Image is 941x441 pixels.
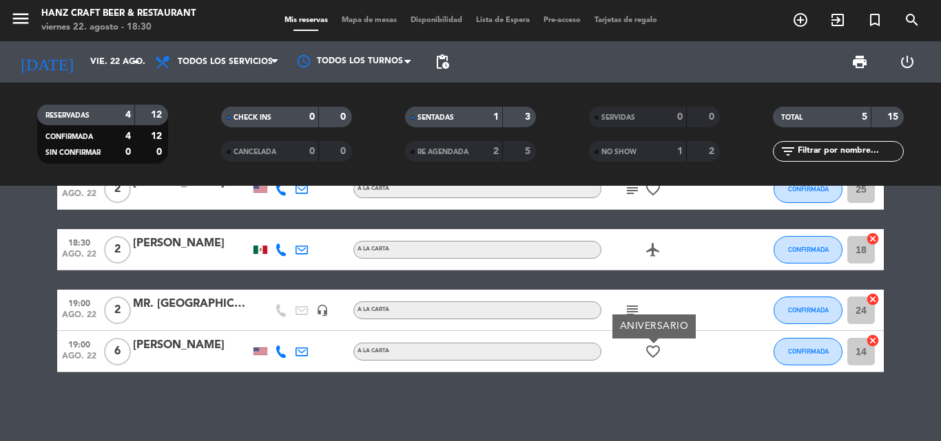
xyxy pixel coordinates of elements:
[774,175,842,203] button: CONFIRMADA
[358,307,389,312] span: A la carta
[525,147,533,156] strong: 5
[309,147,315,156] strong: 0
[309,112,315,122] strong: 0
[588,17,664,24] span: Tarjetas de regalo
[645,241,661,258] i: airplanemode_active
[10,8,31,34] button: menu
[358,246,389,252] span: A la carta
[125,110,131,120] strong: 4
[612,314,696,338] div: ANIVERSARIO
[899,54,916,70] i: power_settings_new
[709,147,717,156] strong: 2
[358,348,389,354] span: A la carta
[645,343,661,360] i: favorite_border
[358,186,389,191] span: A la carta
[104,338,131,365] span: 6
[45,149,101,156] span: SIN CONFIRMAR
[10,8,31,29] i: menu
[469,17,537,24] span: Lista de Espera
[525,112,533,122] strong: 3
[41,21,196,34] div: viernes 22. agosto - 18:30
[340,112,349,122] strong: 0
[404,17,469,24] span: Disponibilidad
[601,114,635,121] span: SERVIDAS
[788,347,829,355] span: CONFIRMADA
[601,149,637,155] span: NO SHOW
[774,297,842,324] button: CONFIRMADA
[493,112,499,122] strong: 1
[178,57,273,67] span: Todos los servicios
[417,149,468,155] span: RE AGENDADA
[645,181,661,197] i: favorite_border
[677,112,683,122] strong: 0
[156,147,165,157] strong: 0
[133,235,250,252] div: [PERSON_NAME]
[792,12,809,28] i: add_circle_outline
[867,12,883,28] i: turned_in_not
[316,304,329,316] i: headset_mic
[851,54,868,70] span: print
[133,295,250,313] div: MR. [GEOGRAPHIC_DATA]
[128,54,145,70] i: arrow_drop_down
[829,12,846,28] i: exit_to_app
[104,236,131,263] span: 2
[862,112,867,122] strong: 5
[493,147,499,156] strong: 2
[866,334,880,347] i: cancel
[234,114,271,121] span: CHECK INS
[45,133,93,140] span: CONFIRMADA
[62,234,96,250] span: 18:30
[41,7,196,21] div: Hanz Craft Beer & Restaurant
[10,47,83,77] i: [DATE]
[434,54,451,70] span: pending_actions
[340,147,349,156] strong: 0
[62,352,96,367] span: ago. 22
[62,250,96,266] span: ago. 22
[417,114,454,121] span: SENTADAS
[780,143,796,160] i: filter_list
[278,17,335,24] span: Mis reservas
[537,17,588,24] span: Pre-acceso
[624,302,641,319] i: subject
[624,181,641,197] i: subject
[883,41,931,83] div: LOG OUT
[774,338,842,365] button: CONFIRMADA
[788,185,829,193] span: CONFIRMADA
[133,336,250,354] div: [PERSON_NAME]
[45,112,90,119] span: RESERVADAS
[796,144,903,159] input: Filtrar por nombre...
[788,246,829,253] span: CONFIRMADA
[151,131,165,141] strong: 12
[781,114,803,121] span: TOTAL
[234,149,276,155] span: CANCELADA
[62,336,96,352] span: 19:00
[887,112,901,122] strong: 15
[125,131,131,141] strong: 4
[62,189,96,205] span: ago. 22
[104,297,131,324] span: 2
[709,112,717,122] strong: 0
[677,147,683,156] strong: 1
[866,232,880,246] i: cancel
[335,17,404,24] span: Mapa de mesas
[62,310,96,326] span: ago. 22
[104,175,131,203] span: 2
[774,236,842,263] button: CONFIRMADA
[904,12,920,28] i: search
[866,292,880,306] i: cancel
[125,147,131,157] strong: 0
[62,294,96,310] span: 19:00
[788,306,829,314] span: CONFIRMADA
[151,110,165,120] strong: 12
